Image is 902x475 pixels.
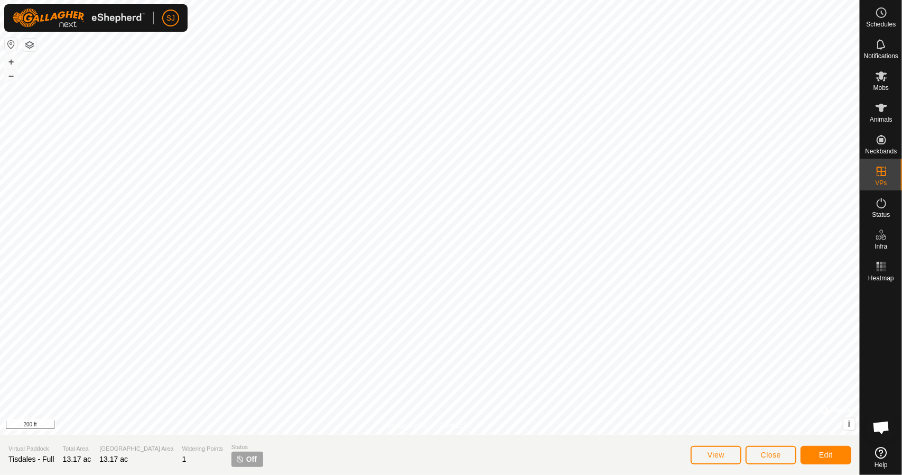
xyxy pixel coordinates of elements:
span: 1 [182,455,187,463]
button: – [5,69,17,82]
button: Map Layers [23,39,36,51]
span: Total Area [63,444,91,453]
span: View [708,451,724,459]
button: Edit [801,446,851,464]
a: Privacy Policy [388,421,427,431]
span: Tisdales - Full [8,455,54,463]
span: SJ [166,13,175,24]
span: Close [761,451,781,459]
span: Virtual Paddock [8,444,54,453]
button: i [843,418,855,430]
span: Schedules [866,21,896,28]
span: Help [875,462,888,468]
span: [GEOGRAPHIC_DATA] Area [99,444,173,453]
div: Open chat [866,412,897,443]
span: 13.17 ac [63,455,91,463]
span: Notifications [864,53,898,59]
span: Edit [819,451,833,459]
a: Help [860,443,902,472]
span: Status [231,443,263,452]
span: Neckbands [865,148,897,154]
span: Off [246,454,257,465]
button: + [5,56,17,68]
span: Watering Points [182,444,223,453]
span: VPs [875,180,887,186]
a: Contact Us [440,421,471,431]
span: Mobs [873,85,889,91]
img: Gallagher Logo [13,8,145,28]
span: i [848,419,850,428]
img: turn-off [236,455,244,463]
span: Animals [870,116,892,123]
button: Reset Map [5,38,17,51]
span: 13.17 ac [99,455,128,463]
span: Heatmap [868,275,894,281]
button: View [691,446,741,464]
span: Infra [875,243,887,250]
span: Status [872,212,890,218]
button: Close [746,446,796,464]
